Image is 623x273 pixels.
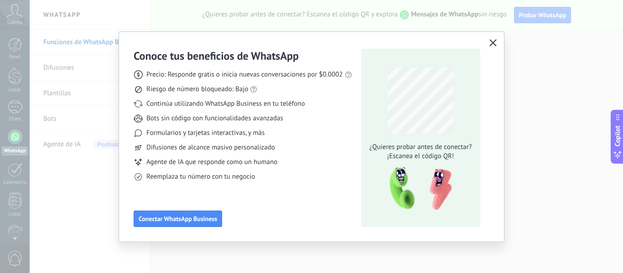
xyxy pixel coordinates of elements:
span: ¿Quieres probar antes de conectar? [367,143,474,152]
span: Precio: Responde gratis o inicia nuevas conversaciones por $0.0002 [146,70,343,79]
img: qr-pic-1x.png [382,165,454,213]
span: Agente de IA que responde como un humano [146,158,277,167]
span: Riesgo de número bloqueado: Bajo [146,85,248,94]
span: Conectar WhatsApp Business [139,216,217,222]
span: Continúa utilizando WhatsApp Business en tu teléfono [146,99,305,108]
span: Reemplaza tu número con tu negocio [146,172,255,181]
span: Formularios y tarjetas interactivas, y más [146,129,265,138]
span: Bots sin código con funcionalidades avanzadas [146,114,283,123]
span: Difusiones de alcance masivo personalizado [146,143,275,152]
span: Copilot [613,125,622,146]
span: ¡Escanea el código QR! [367,152,474,161]
h3: Conoce tus beneficios de WhatsApp [134,49,299,63]
button: Conectar WhatsApp Business [134,211,222,227]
